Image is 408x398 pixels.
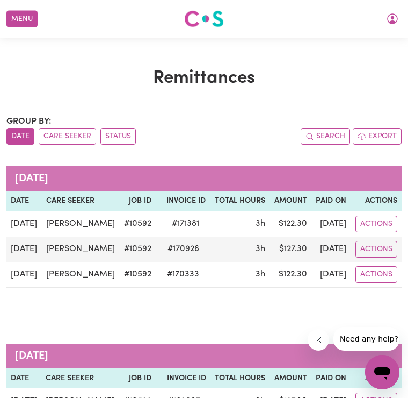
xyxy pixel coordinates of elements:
[365,355,399,389] iframe: Button to launch messaging window
[6,344,402,368] caption: [DATE]
[6,166,402,191] caption: [DATE]
[311,237,351,262] td: [DATE]
[269,211,311,237] td: $ 122.30
[311,211,351,237] td: [DATE]
[351,368,402,389] th: Actions
[355,216,397,232] button: Actions
[120,262,156,288] td: # 10592
[39,128,96,145] button: sort invoices by care seeker
[311,191,351,211] th: Paid On
[120,191,156,211] th: Job ID
[301,128,350,145] button: Search
[6,68,402,89] h1: Remittances
[355,241,397,258] button: Actions
[210,191,269,211] th: Total Hours
[6,262,42,288] td: [DATE]
[161,268,206,281] span: # 170333
[6,128,34,145] button: sort invoices by date
[256,245,265,253] span: 3 hours
[353,128,402,145] button: Export
[100,128,136,145] button: sort invoices by paid status
[165,217,206,230] span: # 171381
[6,191,42,211] th: Date
[6,11,38,27] button: Menu
[269,368,311,389] th: Amount
[6,368,41,389] th: Date
[351,191,402,211] th: Actions
[120,211,156,237] td: # 10592
[120,237,156,262] td: # 10592
[355,266,397,283] button: Actions
[6,117,52,126] span: Group by:
[184,9,224,29] img: Careseekers logo
[311,368,351,389] th: Paid On
[256,270,265,279] span: 3 hours
[42,262,120,288] td: [PERSON_NAME]
[256,219,265,228] span: 3 hours
[161,243,206,255] span: # 170926
[42,237,120,262] td: [PERSON_NAME]
[6,237,42,262] td: [DATE]
[42,191,120,211] th: Care Seeker
[269,191,311,211] th: Amount
[156,191,210,211] th: Invoice ID
[308,329,329,351] iframe: Close message
[156,368,210,389] th: Invoice ID
[269,262,311,288] td: $ 122.30
[269,237,311,262] td: $ 127.30
[119,368,155,389] th: Job ID
[333,327,399,351] iframe: Message from company
[41,368,119,389] th: Care Seeker
[210,368,270,389] th: Total Hours
[381,10,404,28] button: My Account
[42,211,120,237] td: [PERSON_NAME]
[6,211,42,237] td: [DATE]
[184,6,224,31] a: Careseekers logo
[311,262,351,288] td: [DATE]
